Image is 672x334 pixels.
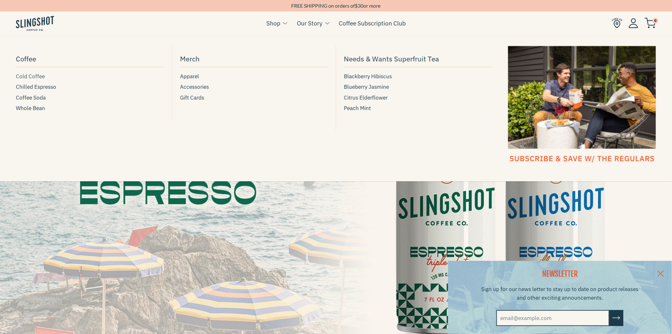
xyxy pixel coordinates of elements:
span: Citrus Elderflower [344,94,388,102]
p: Sign up for our news letter to stay up to date on product releases and other exciting announcements. [480,285,639,302]
a: Coffee [16,52,164,67]
span: Blueberry Jasmine [344,83,389,91]
a: Citrus Elderflower [344,94,492,102]
a: Coffee Soda [16,94,164,102]
a: Blueberry Jasmine [344,83,492,91]
span: Gift Cards [180,94,204,102]
span: Whole Bean [16,104,45,113]
span: 0 [653,18,658,24]
span: Peach Mint [344,104,371,113]
span: Apparel [180,72,199,81]
a: Cold Coffee [16,72,164,81]
a: Gift Cards [180,94,328,102]
a: 0 [645,19,656,27]
span: Chilled Espresso [16,83,56,91]
span: Accessories [180,83,209,91]
span: 30 [358,3,364,9]
a: Merch [180,52,328,67]
a: Apparel [180,72,328,81]
a: Needs & Wants Superfruit Tea [344,52,492,67]
img: Find Us [612,18,622,28]
span: Cold Coffee [16,72,45,81]
img: Account [629,18,638,28]
span: Needs & Wants Superfruit Tea [344,53,439,64]
a: Peach Mint [344,104,492,113]
a: Chilled Espresso [16,83,164,91]
span: $ [355,3,358,9]
a: Coffee Subscription Club [339,18,406,28]
a: Accessories [180,83,328,91]
span: Merch [180,53,200,64]
input: email@example.com [496,310,609,326]
a: Shop [266,18,280,28]
span: Coffee Soda [16,94,46,102]
a: Whole Bean [16,104,164,113]
img: cart [645,18,656,28]
span: Blackberry Hibiscus [344,72,392,81]
h2: NEWSLETTER [480,269,639,280]
a: Our Story [297,18,322,28]
span: Coffee [16,53,36,64]
a: Blackberry Hibiscus [344,72,492,81]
